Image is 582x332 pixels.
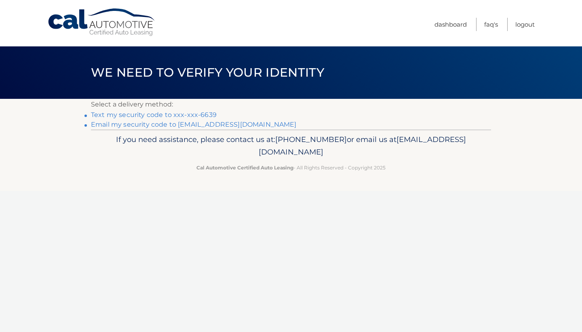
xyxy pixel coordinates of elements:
[196,165,293,171] strong: Cal Automotive Certified Auto Leasing
[96,163,486,172] p: - All Rights Reserved - Copyright 2025
[91,121,297,128] a: Email my security code to [EMAIL_ADDRESS][DOMAIN_NAME]
[47,8,156,37] a: Cal Automotive
[515,18,535,31] a: Logout
[96,133,486,159] p: If you need assistance, please contact us at: or email us at
[484,18,498,31] a: FAQ's
[275,135,347,144] span: [PHONE_NUMBER]
[91,65,324,80] span: We need to verify your identity
[91,99,491,110] p: Select a delivery method:
[434,18,467,31] a: Dashboard
[91,111,217,119] a: Text my security code to xxx-xxx-6639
